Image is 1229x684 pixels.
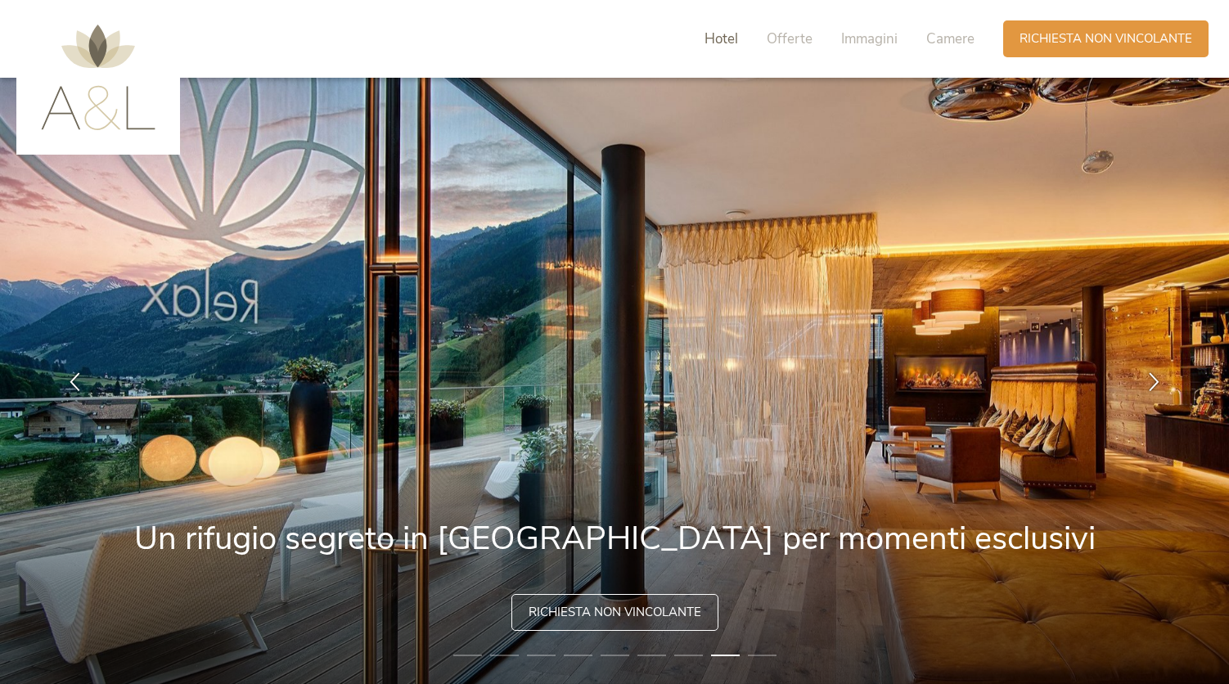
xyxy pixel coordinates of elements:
[767,29,813,48] span: Offerte
[529,604,701,621] span: Richiesta non vincolante
[841,29,898,48] span: Immagini
[41,25,155,130] img: AMONTI & LUNARIS Wellnessresort
[926,29,975,48] span: Camere
[705,29,738,48] span: Hotel
[1020,30,1192,47] span: Richiesta non vincolante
